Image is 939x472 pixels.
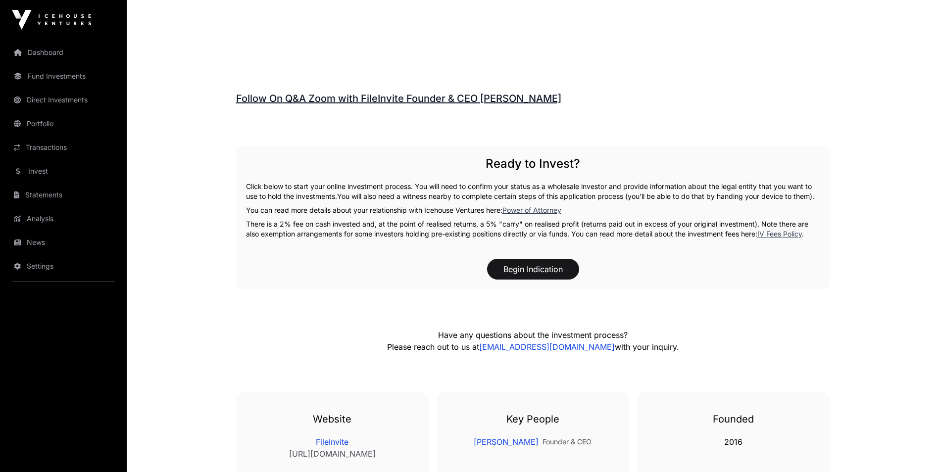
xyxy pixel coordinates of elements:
a: Transactions [8,137,119,158]
a: Dashboard [8,42,119,63]
a: IV Fees Policy [757,230,802,238]
p: Click below to start your online investment process. You will need to confirm your status as a wh... [246,182,820,201]
a: Follow On Q&A Zoom with FileInvite Founder & CEO [PERSON_NAME] [236,93,561,104]
a: [PERSON_NAME] [474,436,539,448]
p: Founder & CEO [543,437,592,447]
p: There is a 2% fee on cash invested and, at the point of realised returns, a 5% "carry" on realise... [246,219,820,239]
p: 2016 [657,436,810,448]
p: Have any questions about the investment process? Please reach out to us at with your inquiry. [310,329,756,353]
a: Statements [8,184,119,206]
a: Invest [8,160,119,182]
h3: Website [256,412,409,426]
a: Power of Attorney [502,206,561,214]
h2: Ready to Invest? [246,156,820,172]
h3: Founded [657,412,810,426]
a: Analysis [8,208,119,230]
img: Icehouse Ventures Logo [12,10,91,30]
a: Fund Investments [8,65,119,87]
a: [URL][DOMAIN_NAME] [256,448,409,460]
p: You can read more details about your relationship with Icehouse Ventures here: [246,205,820,215]
a: Portfolio [8,113,119,135]
h3: Key People [456,412,609,426]
button: Begin Indication [487,259,579,280]
a: Direct Investments [8,89,119,111]
iframe: Chat Widget [890,425,939,472]
a: News [8,232,119,253]
a: FileInvite [256,436,409,448]
span: You will also need a witness nearby to complete certain steps of this application process (you'll... [337,192,814,200]
a: [EMAIL_ADDRESS][DOMAIN_NAME] [479,342,615,352]
a: Settings [8,255,119,277]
